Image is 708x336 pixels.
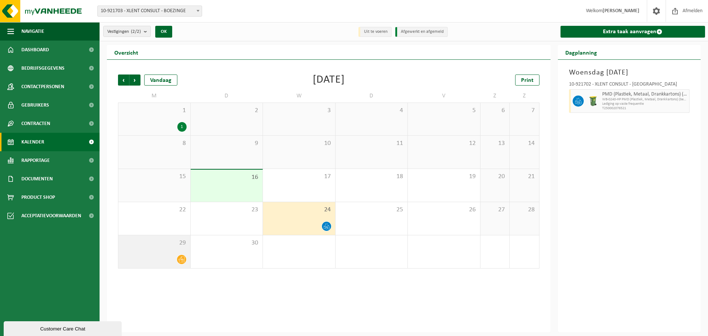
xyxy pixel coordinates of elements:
[21,207,81,225] span: Acceptatievoorwaarden
[122,107,187,115] span: 1
[267,139,332,148] span: 10
[602,102,688,106] span: Lediging op vaste frequentie
[412,139,476,148] span: 12
[358,27,392,37] li: Uit te voeren
[513,173,535,181] span: 21
[603,8,639,14] strong: [PERSON_NAME]
[107,45,146,59] h2: Overzicht
[513,139,535,148] span: 14
[21,41,49,59] span: Dashboard
[194,139,259,148] span: 9
[513,107,535,115] span: 7
[118,89,191,103] td: M
[339,206,404,214] span: 25
[602,97,688,102] span: WB-0240-HP PMD (Plastiek, Metaal, Drankkartons) (bedrijven)
[339,139,404,148] span: 11
[408,89,480,103] td: V
[144,75,177,86] div: Vandaag
[602,91,688,97] span: PMD (Plastiek, Metaal, Drankkartons) (bedrijven)
[194,107,259,115] span: 2
[412,173,476,181] span: 19
[21,22,44,41] span: Navigatie
[267,107,332,115] span: 3
[21,188,55,207] span: Product Shop
[263,89,336,103] td: W
[484,173,506,181] span: 20
[480,89,510,103] td: Z
[129,75,140,86] span: Volgende
[560,26,705,38] a: Extra taak aanvragen
[21,59,65,77] span: Bedrijfsgegevens
[21,133,44,151] span: Kalender
[122,239,187,247] span: 29
[21,170,53,188] span: Documenten
[122,206,187,214] span: 22
[569,82,690,89] div: 10-921702 - XLENT CONSULT - [GEOGRAPHIC_DATA]
[521,77,534,83] span: Print
[21,77,64,96] span: Contactpersonen
[118,75,129,86] span: Vorige
[513,206,535,214] span: 28
[267,173,332,181] span: 17
[510,89,539,103] td: Z
[569,67,690,78] h3: Woensdag [DATE]
[194,239,259,247] span: 30
[131,29,141,34] count: (2/2)
[194,173,259,181] span: 16
[103,26,151,37] button: Vestigingen(2/2)
[4,320,123,336] iframe: chat widget
[194,206,259,214] span: 23
[107,26,141,37] span: Vestigingen
[339,173,404,181] span: 18
[98,6,202,16] span: 10-921703 - XLENT CONSULT - BOEZINGE
[155,26,172,38] button: OK
[484,107,506,115] span: 6
[97,6,202,17] span: 10-921703 - XLENT CONSULT - BOEZINGE
[191,89,263,103] td: D
[558,45,604,59] h2: Dagplanning
[21,96,49,114] span: Gebruikers
[21,151,50,170] span: Rapportage
[515,75,539,86] a: Print
[484,206,506,214] span: 27
[122,139,187,148] span: 8
[484,139,506,148] span: 13
[336,89,408,103] td: D
[412,107,476,115] span: 5
[177,122,187,132] div: 1
[602,106,688,111] span: T250002076521
[267,206,332,214] span: 24
[587,96,598,107] img: WB-0240-HPE-GN-50
[21,114,50,133] span: Contracten
[412,206,476,214] span: 26
[339,107,404,115] span: 4
[313,75,345,86] div: [DATE]
[122,173,187,181] span: 15
[395,27,448,37] li: Afgewerkt en afgemeld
